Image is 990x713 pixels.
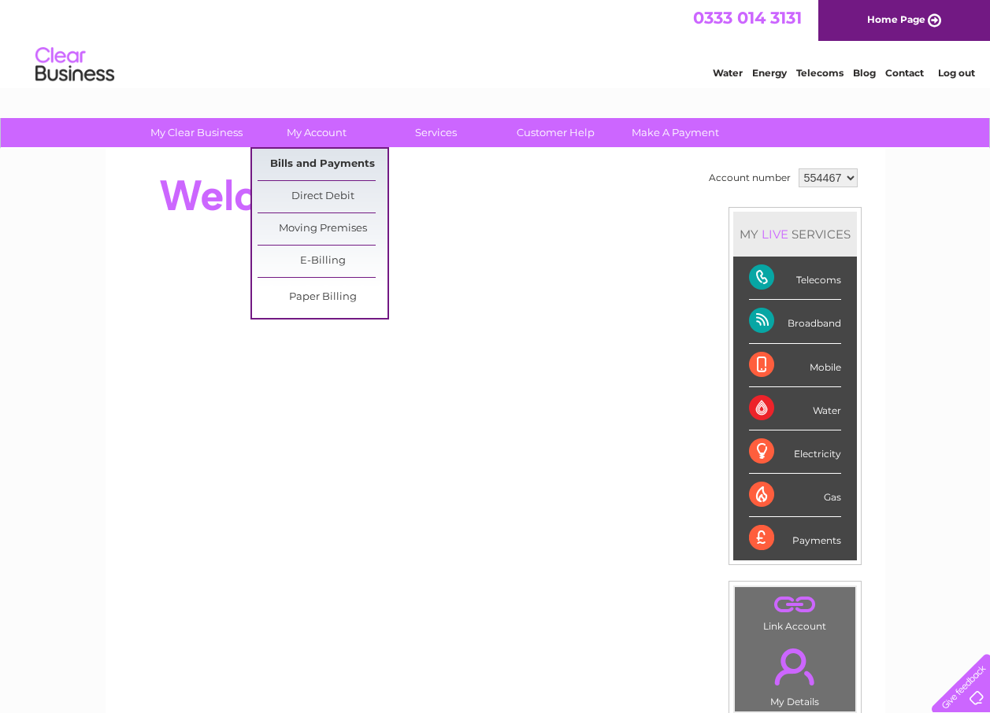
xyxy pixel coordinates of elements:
[713,67,743,79] a: Water
[693,8,802,28] a: 0333 014 3131
[251,118,381,147] a: My Account
[749,387,841,430] div: Water
[491,118,621,147] a: Customer Help
[853,67,876,79] a: Blog
[705,164,795,191] td: Account number
[752,67,787,79] a: Energy
[734,635,856,712] td: My Details
[885,67,924,79] a: Contact
[749,257,841,300] div: Telecoms
[610,118,740,147] a: Make A Payment
[258,282,387,313] a: Paper Billing
[124,9,868,76] div: Clear Business is a trading name of Verastar Limited (registered in [GEOGRAPHIC_DATA] No. 3667643...
[35,41,115,89] img: logo.png
[258,181,387,212] a: Direct Debit
[371,118,501,147] a: Services
[758,227,792,242] div: LIVE
[739,591,851,619] a: .
[749,517,841,560] div: Payments
[739,639,851,694] a: .
[749,300,841,343] div: Broadband
[749,430,841,474] div: Electricity
[749,474,841,517] div: Gas
[258,149,387,180] a: Bills and Payments
[258,246,387,277] a: E-Billing
[938,67,975,79] a: Log out
[749,344,841,387] div: Mobile
[258,213,387,245] a: Moving Premises
[734,586,856,636] td: Link Account
[132,118,261,147] a: My Clear Business
[796,67,844,79] a: Telecoms
[733,212,857,257] div: MY SERVICES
